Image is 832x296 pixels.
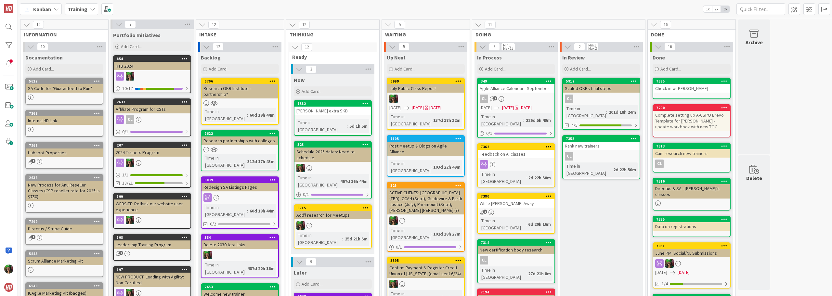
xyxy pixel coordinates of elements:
span: Kanban [33,5,51,13]
div: 6999 [390,79,464,84]
span: : [245,265,246,272]
div: Check in w [PERSON_NAME] [653,84,730,93]
a: 2638New Process for Anu Reseller Classes (CSP reseller rate for 2025 is $750) [25,174,103,213]
a: 7314New certification body researchCLTime in [GEOGRAPHIC_DATA]:27d 21h 8m [477,239,555,283]
div: 7316Directus & SA - [PERSON_NAME]'s classes [653,178,730,199]
div: 5917Scaled OKRs final steps [563,78,640,93]
div: 6839 [204,178,278,182]
div: 7362Feedback on AI classes [478,144,554,158]
span: Add Card... [660,66,681,72]
a: 323Schedule 2025 dates: Need to scheduleSLTime in [GEOGRAPHIC_DATA]:467d 16h 44m0/1 [294,141,372,199]
div: SL [387,216,464,225]
a: 2633Affiliate Program for CSTsCL0/1 [113,98,191,136]
div: 5917 [563,78,640,84]
div: Time in [GEOGRAPHIC_DATA] [480,113,523,127]
div: 0/1 [387,243,464,251]
a: 7316Directus & SA - [PERSON_NAME]'s classes [653,178,731,211]
div: Research OKR Institute - partnership? [201,84,278,98]
div: 60d 19h 44m [248,111,276,119]
a: 7385Check in w [PERSON_NAME] [653,78,731,99]
div: 5627 [26,78,103,84]
a: 5917Scaled OKRs final stepsCLTime in [GEOGRAPHIC_DATA]:201d 18h 24m4/5 [562,78,640,130]
div: 5845 [29,251,103,256]
span: 1/4 [662,280,668,287]
a: 5627SA Code for "Guaranteed to Run" [25,78,103,105]
div: SL [294,221,371,230]
div: 7313 [656,144,730,148]
span: : [523,117,524,124]
div: 7313 [653,143,730,149]
a: 6706Research OKR Institute - partnership?Time in [GEOGRAPHIC_DATA]:60d 19h 44m [201,78,279,125]
div: 7385Check in w [PERSON_NAME] [653,78,730,93]
div: 7382[PERSON_NAME] extra SKB [294,101,371,115]
div: 7298 [29,143,103,148]
div: 197NEW PRODUCT: Leading with Agility: Non-Certified [114,267,190,287]
span: Add Card... [121,44,142,49]
div: Confirm Payment & Register Credit Union of [US_STATE] (email sent 6/24) [387,264,464,278]
div: 207 [114,142,190,148]
a: 6715Add'l research for MeetupsSLTime in [GEOGRAPHIC_DATA]:25d 21h 5m [294,204,372,249]
div: 198Leadership Training Program [114,235,190,249]
span: 0/2 [210,221,216,227]
div: 7299 [26,219,103,225]
div: 7105 [390,136,464,141]
span: : [526,174,526,181]
div: CL [480,256,488,264]
div: 201d 18h 24m [607,109,638,116]
div: 226d 5h 49m [524,117,552,124]
div: July Public Class Report [387,84,464,93]
div: 7314 [481,240,554,245]
div: [PERSON_NAME] extra SKB [294,107,371,115]
div: 7353 [563,136,640,142]
div: [DATE] [520,104,532,111]
div: Time in [GEOGRAPHIC_DATA] [296,119,347,133]
div: 137d 18h 32m [432,117,462,124]
div: 3595 [390,258,464,263]
img: SL [389,216,398,225]
div: 5627 [29,79,103,84]
div: Rank new trainers [563,142,640,150]
div: Time in [GEOGRAPHIC_DATA] [389,160,431,174]
span: : [342,235,343,242]
div: 6715 [294,205,371,211]
img: SL [126,72,134,81]
div: 7380 [481,194,554,199]
div: 2622 [201,131,278,136]
div: 25d 21h 5m [343,235,369,242]
div: 5917 [566,79,640,84]
a: 7362Feedback on AI classesTime in [GEOGRAPHIC_DATA]:2d 22h 50m [477,143,555,187]
a: 5845Scrum Alliance Marketing Kit [25,250,103,277]
a: 334Delete 2030 test linksSLTime in [GEOGRAPHIC_DATA]:487d 20h 16m [201,234,279,278]
div: 103d 22h 49m [432,163,462,171]
div: SA Code for "Guaranteed to Run" [26,84,103,93]
div: Post Meetup & Blogs on Agile Alliance [387,142,464,156]
span: : [247,207,248,214]
img: SL [296,164,305,172]
div: 6999July Public Class Report [387,78,464,93]
div: 197 [117,267,190,272]
span: [DATE] [502,104,514,111]
span: 1 [31,159,35,163]
div: Scaled OKRs final steps [563,84,640,93]
span: 1 [119,251,123,255]
a: 7268Internal HD Link [25,110,103,137]
div: Time in [GEOGRAPHIC_DATA] [480,266,526,281]
div: Time in [GEOGRAPHIC_DATA] [203,154,245,169]
a: 2072024 Trainers ProgramSL1/113/21 [113,142,191,188]
div: 7385 [653,78,730,84]
div: RTB 2024 [114,62,190,70]
a: 7382[PERSON_NAME] extra SKBTime in [GEOGRAPHIC_DATA]:5d 1h 5m [294,100,372,136]
div: 7105 [387,136,464,142]
div: 7382 [297,101,371,106]
div: 7380While [PERSON_NAME] Away [478,193,554,208]
a: 7380While [PERSON_NAME] AwayTime in [GEOGRAPHIC_DATA]:6d 20h 16m [477,193,555,234]
div: 325 [390,183,464,188]
div: 6839Redesign SA Listings Pages [201,177,278,191]
div: 334 [201,235,278,240]
div: 199WEBSITE: Rethink our website user experience [114,194,190,214]
div: 0/1 [294,190,371,199]
div: 7313Cam research new trainers [653,143,730,158]
div: 7362 [478,144,554,150]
